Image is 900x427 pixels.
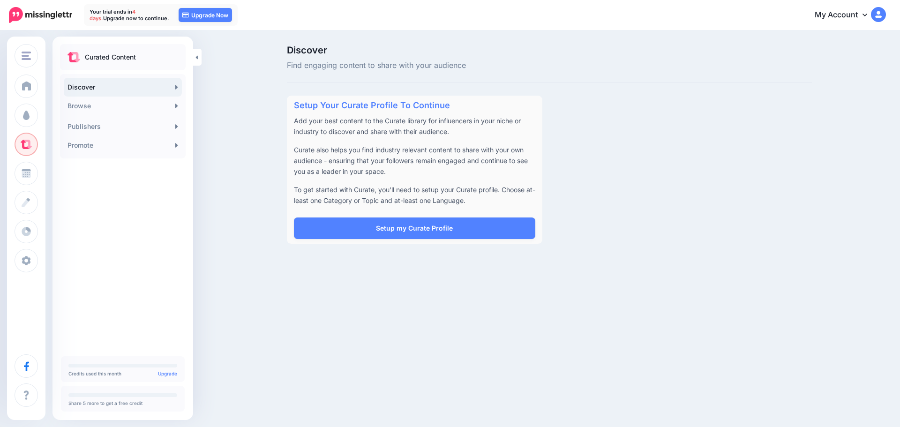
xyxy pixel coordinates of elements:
[64,97,182,115] a: Browse
[90,8,169,22] p: Your trial ends in Upgrade now to continue.
[85,52,136,63] p: Curated Content
[67,52,80,62] img: curate.png
[64,117,182,136] a: Publishers
[294,144,535,177] p: Curate also helps you find industry relevant content to share with your own audience - ensuring t...
[64,136,182,155] a: Promote
[294,115,535,137] p: Add your best content to the Curate library for influencers in your niche or industry to discover...
[287,60,466,72] span: Find engaging content to share with your audience
[9,7,72,23] img: Missinglettr
[179,8,232,22] a: Upgrade Now
[90,8,135,22] span: 4 days.
[294,100,535,111] h4: Setup Your Curate Profile To Continue
[64,78,182,97] a: Discover
[294,217,535,239] a: Setup my Curate Profile
[294,184,535,206] p: To get started with Curate, you'll need to setup your Curate profile. Choose at-least one Categor...
[287,45,466,55] span: Discover
[22,52,31,60] img: menu.png
[805,4,886,27] a: My Account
